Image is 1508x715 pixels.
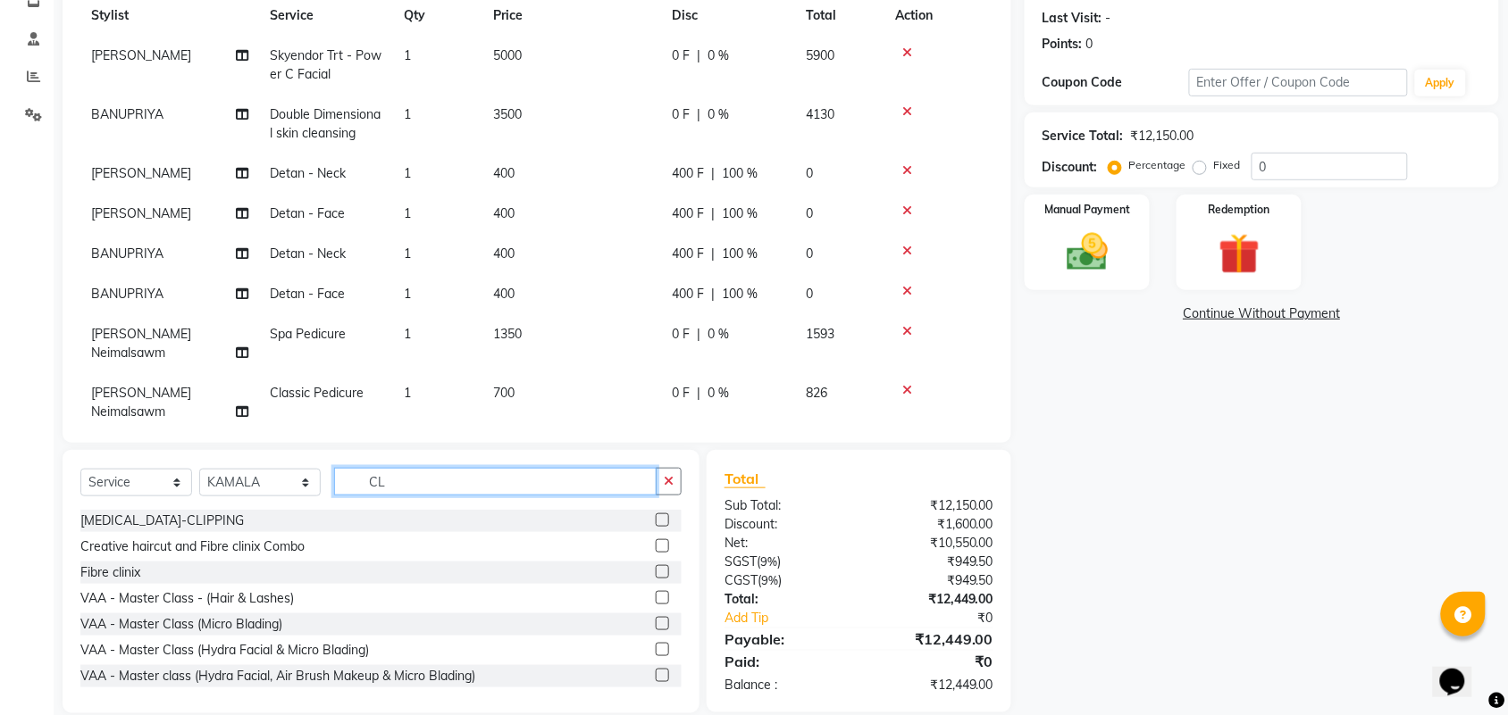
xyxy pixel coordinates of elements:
div: Discount: [1043,158,1098,177]
span: 0 % [708,325,729,344]
span: | [711,285,715,303]
span: 0 [806,286,813,302]
span: [PERSON_NAME] [91,205,191,221]
span: 5000 [493,47,522,63]
span: 1 [404,47,411,63]
div: ₹0 [884,609,1007,628]
span: [PERSON_NAME] [91,165,191,181]
span: | [697,384,700,403]
span: 0 [806,205,813,221]
div: ( ) [711,553,859,571]
span: | [697,46,700,65]
img: _gift.svg [1206,229,1273,279]
div: Coupon Code [1043,73,1189,92]
span: 400 [493,165,515,181]
a: Add Tip [711,609,884,628]
div: Creative haircut and Fibre clinix Combo [80,537,305,556]
span: | [711,204,715,223]
span: BANUPRIYA [91,286,163,302]
div: VAA - Master Class (Micro Blading) [80,615,282,634]
span: 0 % [708,105,729,124]
span: 400 [493,245,515,262]
span: 5900 [806,47,834,63]
span: 0 [806,245,813,262]
span: 100 % [722,164,758,183]
div: ₹12,449.00 [859,676,1007,694]
span: 400 [493,286,515,302]
div: ₹1,600.00 [859,515,1007,534]
span: 1 [404,106,411,122]
span: BANUPRIYA [91,106,163,122]
span: 1 [404,326,411,342]
span: 0 F [672,325,690,344]
span: 0 F [672,105,690,124]
span: 9% [760,554,777,569]
span: 100 % [722,204,758,223]
div: Total: [711,590,859,609]
span: | [711,245,715,263]
span: | [697,105,700,124]
div: ₹10,550.00 [859,534,1007,553]
span: 1 [404,205,411,221]
span: 400 F [672,285,704,303]
span: Detan - Face [270,286,345,302]
label: Redemption [1209,202,1270,218]
div: ₹12,150.00 [859,496,1007,515]
span: 400 [493,205,515,221]
span: SGST [725,553,757,570]
span: 400 F [672,204,704,223]
span: 400 F [672,164,704,183]
span: | [711,164,715,183]
div: Points: [1043,35,1083,54]
span: Detan - Face [270,205,345,221]
iframe: chat widget [1433,644,1490,697]
div: Paid: [711,651,859,672]
span: | [697,325,700,344]
label: Fixed [1214,157,1241,173]
label: Percentage [1129,157,1186,173]
div: ₹12,449.00 [859,628,1007,650]
div: ( ) [711,571,859,590]
div: ₹0 [859,651,1007,672]
span: 0 % [708,46,729,65]
span: 1350 [493,326,522,342]
span: CGST [725,572,758,588]
span: Detan - Neck [270,165,346,181]
div: Fibre clinix [80,563,140,582]
span: 700 [493,385,515,401]
span: 0 [806,165,813,181]
div: VAA - Master class (Hydra Facial, Air Brush Makeup & Micro Blading) [80,667,475,686]
input: Search or Scan [334,468,657,495]
span: Double Dimensional skin cleansing [270,106,381,141]
div: Service Total: [1043,127,1124,145]
div: 0 [1086,35,1093,54]
span: [PERSON_NAME] Neimalsawm [91,385,191,420]
input: Enter Offer / Coupon Code [1189,69,1408,96]
span: Classic Pedicure [270,385,364,401]
span: 400 F [672,245,704,263]
span: Total [725,470,766,488]
span: 0 F [672,46,690,65]
span: 3500 [493,106,522,122]
div: ₹12,449.00 [859,590,1007,609]
span: [PERSON_NAME] [91,47,191,63]
div: Discount: [711,515,859,534]
span: 0 F [672,384,690,403]
img: _cash.svg [1054,229,1121,276]
div: Net: [711,534,859,553]
div: ₹12,150.00 [1131,127,1194,145]
span: 9% [761,573,778,587]
span: BANUPRIYA [91,245,163,262]
span: 100 % [722,245,758,263]
div: Balance : [711,676,859,694]
div: Last Visit: [1043,9,1102,28]
span: 826 [806,385,827,401]
div: VAA - Master Class (Hydra Facial & Micro Blading) [80,641,369,660]
div: ₹949.50 [859,571,1007,590]
span: 1 [404,286,411,302]
a: Continue Without Payment [1028,304,1495,323]
span: 1 [404,245,411,262]
div: ₹949.50 [859,553,1007,571]
span: 1593 [806,326,834,342]
div: Payable: [711,628,859,650]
